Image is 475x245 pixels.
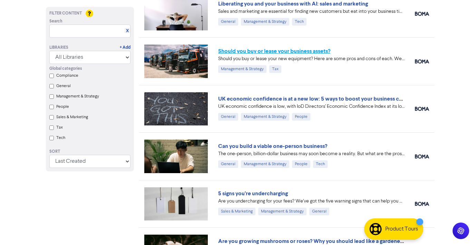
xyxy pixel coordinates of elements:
div: General [218,160,238,168]
div: Filter Content [49,10,130,17]
div: Management & Strategy [258,208,307,215]
img: boma [415,107,429,111]
div: Tech [313,160,328,168]
label: Management & Strategy [56,93,99,100]
div: People [292,113,310,121]
a: UK economic confidence is at a new low: 5 ways to boost your business confidence [218,95,425,102]
a: Can you build a viable one-person business? [218,143,327,150]
div: Tech [292,18,307,26]
div: Management & Strategy [241,113,289,121]
div: Should you buy or lease your new equipment? Here are some pros and cons of each. We also can revi... [218,55,405,63]
div: Management & Strategy [218,65,266,73]
div: Sales & Marketing [218,208,255,215]
img: boma [415,154,429,159]
a: 5 signs you’re undercharging [218,190,288,197]
img: boma [415,12,429,16]
div: Libraries [49,45,68,51]
div: Management & Strategy [241,160,289,168]
div: People [292,160,310,168]
div: General [218,113,238,121]
div: General [309,208,329,215]
div: Sort [49,149,130,155]
div: Management & Strategy [241,18,289,26]
label: Tax [56,124,63,131]
div: General [218,18,238,26]
a: X [126,28,129,34]
a: Are you growing mushrooms or roses? Why you should lead like a gardener, not a grower [218,238,436,245]
div: UK economic confidence is low, with IoD Directors’ Economic Confidence Index at its lowest ever r... [218,103,405,110]
img: boma_accounting [415,59,429,64]
span: Search [49,18,62,25]
img: boma_accounting [415,202,429,206]
a: Should you buy or lease your business assets? [218,48,330,55]
div: Sales and marketing are essential for finding new customers but eat into your business time. We e... [218,8,405,15]
iframe: Chat Widget [440,212,475,245]
label: Compliance [56,73,78,79]
label: Sales & Marketing [56,114,88,120]
div: Are you undercharging for your fees? We’ve got the five warning signs that can help you diagnose ... [218,198,405,205]
label: Tech [56,135,65,141]
div: Global categories [49,66,130,72]
a: + Add [120,45,130,51]
div: Tax [269,65,281,73]
a: Liberating you and your business with AI: sales and marketing [218,0,368,7]
label: General [56,83,71,89]
div: The one-person, billion-dollar business may soon become a reality. But what are the pros and cons... [218,150,405,158]
label: People [56,104,69,110]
